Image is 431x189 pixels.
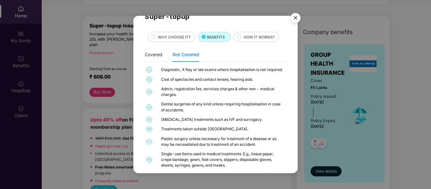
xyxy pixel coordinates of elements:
div: Dental surgeries of any kind unless requiring hospitalisation in case of accidents. [161,101,285,113]
div: [MEDICAL_DATA] treatments such as IVF and surrogacy. [161,117,285,122]
div: Diagnostic, X Ray or lab exams where hospitalisation is not required. [161,67,285,73]
div: Plastic surgery unless necessary for treatment of a disease or as may be necessitated due to trea... [161,136,285,147]
span: WHY CHOOSE IT? [158,34,191,40]
span: BENEFITS [207,34,225,40]
span: 02 [146,77,152,82]
div: Single-use items used in medical treatments. E.g., tissue paper, crepe bandage, gown, foot covers... [161,151,285,168]
h2: Super-topup [145,11,286,22]
div: Cost of spectacles and contact lenses, hearing aids. [161,77,285,82]
span: 08 [146,157,152,162]
span: 06 [146,126,152,132]
div: Admin, registration fee, services charges & other non - medical charges. [161,86,285,97]
span: 07 [146,139,152,145]
span: HOW IT WORKS? [244,34,275,40]
span: 03 [146,89,152,95]
span: 01 [146,67,152,73]
div: Covered [145,51,162,58]
div: Treatments other than Allopathy like [DEMOGRAPHIC_DATA], Unani, Siddha, Homeopathy are not covered. [161,172,285,184]
span: 04 [146,104,152,110]
img: svg+xml;base64,PHN2ZyB4bWxucz0iaHR0cDovL3d3dy53My5vcmcvMjAwMC9zdmciIHdpZHRoPSI1NiIgaGVpZ2h0PSI1Ni... [287,10,304,28]
div: Treatments taken outside [GEOGRAPHIC_DATA]. [161,126,285,132]
div: Not Covered [173,51,199,58]
button: Close [287,10,304,27]
span: 05 [146,117,152,122]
